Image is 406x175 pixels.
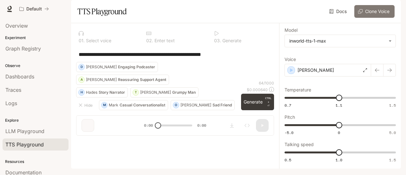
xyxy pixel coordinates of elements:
[285,35,396,47] div: inworld-tts-1-max
[389,103,396,108] span: 1.5
[99,91,125,94] p: Story Narrator
[285,103,291,108] span: 0.7
[214,38,221,43] p: 0 3 .
[285,130,293,135] span: -5.0
[76,62,158,72] button: D[PERSON_NAME]Engaging Podcaster
[259,80,274,86] p: 64 / 1000
[101,100,107,110] div: M
[76,75,169,85] button: A[PERSON_NAME]Reassuring Support Agent
[86,78,117,82] p: [PERSON_NAME]
[109,103,118,107] p: Mark
[285,57,296,62] p: Voice
[328,5,349,18] a: Docs
[118,65,155,69] p: Engaging Podcaster
[213,103,232,107] p: Sad Friend
[118,78,166,82] p: Reassuring Support Agent
[76,87,128,98] button: HHadesStory Narrator
[180,103,211,107] p: [PERSON_NAME]
[285,88,311,92] p: Temperature
[130,87,199,98] button: T[PERSON_NAME]Grumpy Man
[79,75,84,85] div: A
[120,103,165,107] p: Casual Conversationalist
[79,62,84,72] div: D
[77,5,127,18] h1: TTS Playground
[140,91,171,94] p: [PERSON_NAME]
[354,5,395,18] button: Clone Voice
[285,157,291,163] span: 0.5
[171,100,235,110] button: O[PERSON_NAME]Sad Friend
[285,28,298,32] p: Model
[241,94,274,110] button: GenerateCTRL +⏎
[79,38,85,43] p: 0 1 .
[79,87,84,98] div: H
[133,87,139,98] div: T
[285,115,295,119] p: Pitch
[86,65,117,69] p: [PERSON_NAME]
[26,6,42,12] p: Default
[298,67,334,73] p: [PERSON_NAME]
[389,130,396,135] span: 5.0
[172,91,196,94] p: Grumpy Man
[16,3,52,15] button: All workspaces
[221,38,241,43] p: Generate
[338,130,340,135] span: 0
[265,96,272,108] p: ⏎
[389,157,396,163] span: 1.5
[153,38,175,43] p: Enter text
[85,38,111,43] p: Select voice
[336,103,342,108] span: 1.1
[99,100,168,110] button: MMarkCasual Conversationalist
[265,96,272,104] p: CTRL +
[336,157,342,163] span: 1.0
[173,100,179,110] div: O
[146,38,153,43] p: 0 2 .
[76,100,96,110] button: Hide
[86,91,97,94] p: Hades
[289,38,385,44] div: inworld-tts-1-max
[285,142,314,147] p: Talking speed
